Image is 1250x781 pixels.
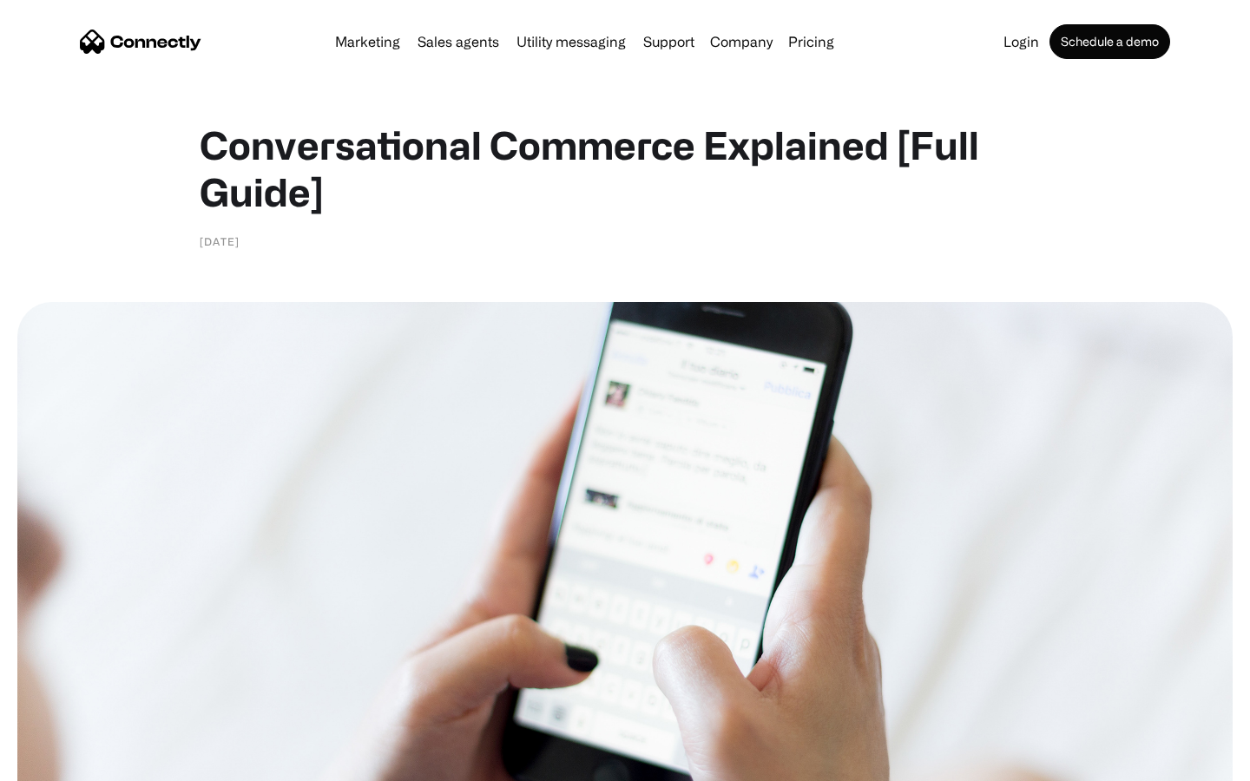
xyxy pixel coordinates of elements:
a: Pricing [781,35,841,49]
aside: Language selected: English [17,751,104,775]
div: Company [705,30,778,54]
a: Support [636,35,701,49]
div: Company [710,30,773,54]
a: home [80,29,201,55]
a: Marketing [328,35,407,49]
ul: Language list [35,751,104,775]
div: [DATE] [200,233,240,250]
a: Schedule a demo [1049,24,1170,59]
h1: Conversational Commerce Explained [Full Guide] [200,121,1050,215]
a: Sales agents [411,35,506,49]
a: Utility messaging [510,35,633,49]
a: Login [997,35,1046,49]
